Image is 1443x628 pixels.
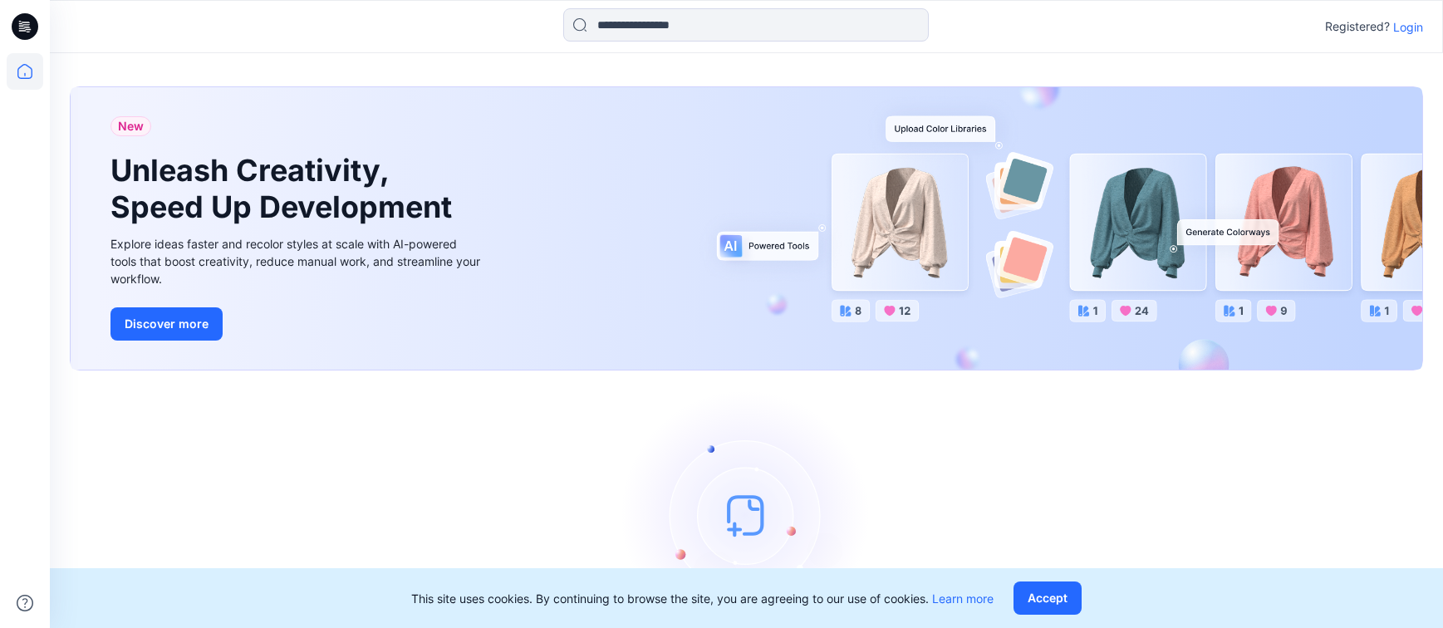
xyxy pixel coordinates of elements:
h1: Unleash Creativity, Speed Up Development [110,153,459,224]
p: This site uses cookies. By continuing to browse the site, you are agreeing to our use of cookies. [411,590,994,607]
span: New [118,116,144,136]
button: Accept [1014,581,1082,615]
a: Discover more [110,307,484,341]
p: Login [1393,18,1423,36]
button: Discover more [110,307,223,341]
div: Explore ideas faster and recolor styles at scale with AI-powered tools that boost creativity, red... [110,235,484,287]
a: Learn more [932,591,994,606]
p: Registered? [1325,17,1390,37]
